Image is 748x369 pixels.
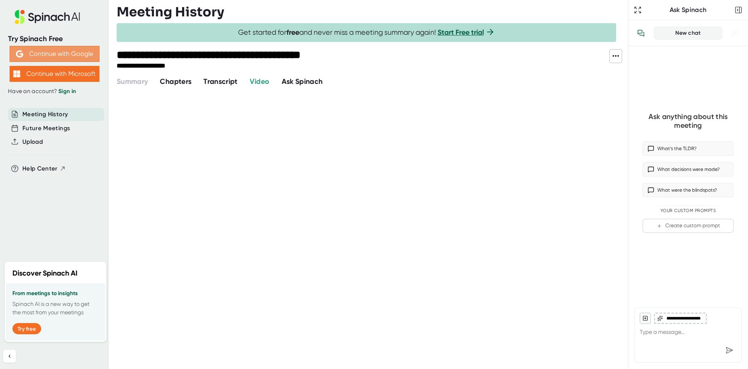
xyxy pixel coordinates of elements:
[438,28,484,37] a: Start Free trial
[632,4,643,16] button: Expand to Ask Spinach page
[58,88,76,95] a: Sign in
[8,34,101,44] div: Try Spinach Free
[203,77,238,86] span: Transcript
[117,4,224,20] h3: Meeting History
[643,6,733,14] div: Ask Spinach
[282,76,323,87] button: Ask Spinach
[3,350,16,363] button: Collapse sidebar
[12,300,99,317] p: Spinach AI is a new way to get the most from your meetings
[22,110,68,119] button: Meeting History
[160,76,191,87] button: Chapters
[643,208,734,214] div: Your Custom Prompts
[250,77,270,86] span: Video
[659,30,717,37] div: New chat
[8,88,101,95] div: Have an account?
[12,290,99,297] h3: From meetings to insights
[117,77,148,86] span: Summary
[643,141,734,156] button: What’s the TLDR?
[250,76,270,87] button: Video
[282,77,323,86] span: Ask Spinach
[643,183,734,197] button: What were the blindspots?
[722,343,736,357] div: Send message
[733,4,744,16] button: Close conversation sidebar
[22,137,43,147] button: Upload
[22,164,66,173] button: Help Center
[643,219,734,233] button: Create custom prompt
[160,77,191,86] span: Chapters
[117,76,148,87] button: Summary
[203,76,238,87] button: Transcript
[633,25,649,41] button: View conversation history
[16,50,23,58] img: Aehbyd4JwY73AAAAAElFTkSuQmCC
[22,124,70,133] button: Future Meetings
[286,28,299,37] b: free
[238,28,495,37] span: Get started for and never miss a meeting summary again!
[643,112,734,130] div: Ask anything about this meeting
[12,323,41,334] button: Try free
[643,162,734,177] button: What decisions were made?
[10,66,99,82] button: Continue with Microsoft
[22,164,58,173] span: Help Center
[10,46,99,62] button: Continue with Google
[12,268,78,279] h2: Discover Spinach AI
